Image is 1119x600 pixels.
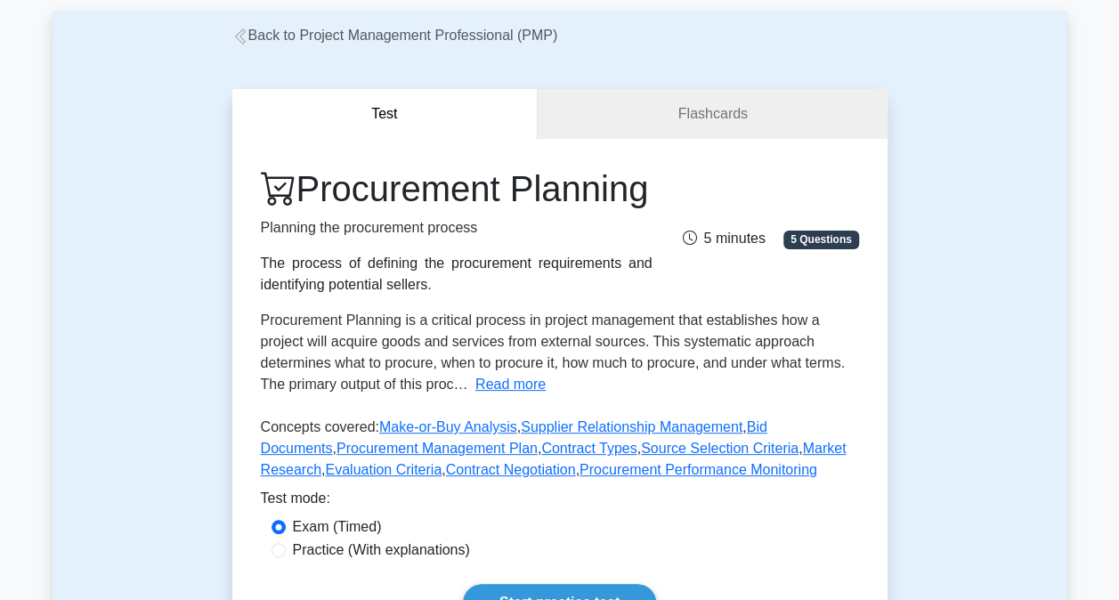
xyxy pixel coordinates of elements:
a: Source Selection Criteria [641,441,799,456]
span: Procurement Planning is a critical process in project management that establishes how a project w... [261,312,845,392]
a: Procurement Performance Monitoring [580,462,817,477]
div: Test mode: [261,488,859,516]
a: Procurement Management Plan [337,441,538,456]
label: Exam (Timed) [293,516,382,538]
button: Read more [475,374,546,395]
a: Contract Types [541,441,637,456]
a: Evaluation Criteria [325,462,442,477]
div: The process of defining the procurement requirements and identifying potential sellers. [261,253,653,296]
a: Contract Negotiation [446,462,576,477]
button: Test [232,89,539,140]
a: Make-or-Buy Analysis [379,419,517,434]
span: 5 Questions [783,231,858,248]
h1: Procurement Planning [261,167,653,210]
a: Flashcards [538,89,887,140]
a: Supplier Relationship Management [521,419,742,434]
p: Planning the procurement process [261,217,653,239]
p: Concepts covered: , , , , , , , , , [261,417,859,488]
a: Back to Project Management Professional (PMP) [232,28,558,43]
span: 5 minutes [682,231,765,246]
label: Practice (With explanations) [293,539,470,561]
